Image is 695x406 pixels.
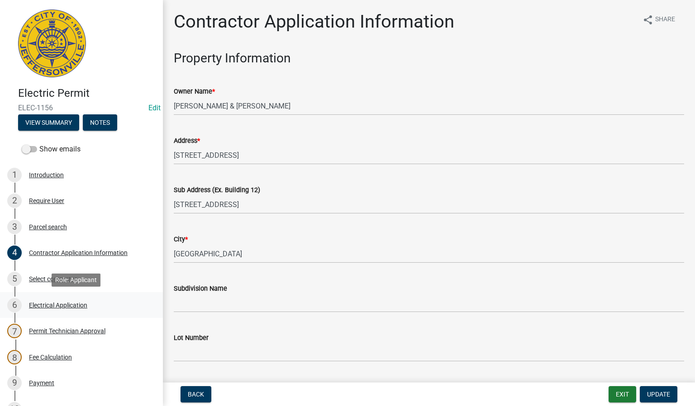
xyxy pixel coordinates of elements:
[181,386,211,402] button: Back
[643,14,653,25] i: share
[29,224,67,230] div: Parcel search
[18,104,145,112] span: ELEC-1156
[18,114,79,131] button: View Summary
[7,350,22,364] div: 8
[647,391,670,398] span: Update
[29,380,54,386] div: Payment
[29,354,72,360] div: Fee Calculation
[174,187,260,194] label: Sub Address (Ex. Building 12)
[635,11,682,28] button: shareShare
[174,286,227,292] label: Subdivision Name
[174,138,200,144] label: Address
[83,119,117,127] wm-modal-confirm: Notes
[22,144,81,155] label: Show emails
[29,198,64,204] div: Require User
[7,298,22,312] div: 6
[29,302,87,308] div: Electrical Application
[7,220,22,234] div: 3
[609,386,636,402] button: Exit
[174,236,188,243] label: City
[83,114,117,131] button: Notes
[18,119,79,127] wm-modal-confirm: Summary
[29,250,128,256] div: Contractor Application Information
[174,11,454,33] h1: Contractor Application Information
[18,87,156,100] h4: Electric Permit
[7,194,22,208] div: 2
[7,272,22,286] div: 5
[174,335,209,341] label: Lot Number
[148,104,161,112] a: Edit
[29,276,77,282] div: Select contractor
[29,172,64,178] div: Introduction
[188,391,204,398] span: Back
[174,51,684,66] h3: Property Information
[640,386,677,402] button: Update
[7,376,22,390] div: 9
[18,9,86,77] img: City of Jeffersonville, Indiana
[148,104,161,112] wm-modal-confirm: Edit Application Number
[29,328,105,334] div: Permit Technician Approval
[7,168,22,182] div: 1
[7,324,22,338] div: 7
[174,89,215,95] label: Owner Name
[655,14,675,25] span: Share
[52,274,100,287] div: Role: Applicant
[7,245,22,260] div: 4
